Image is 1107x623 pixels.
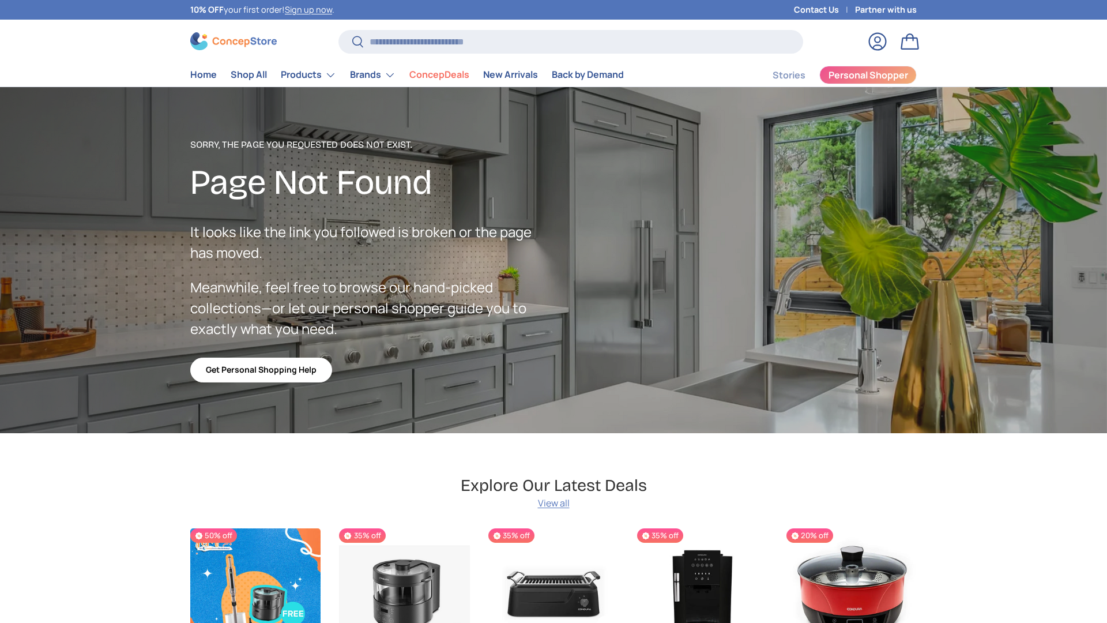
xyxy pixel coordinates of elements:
summary: Brands [343,63,402,87]
nav: Primary [190,63,624,87]
span: 50% off [190,528,237,543]
a: Stories [773,64,805,87]
a: Home [190,63,217,86]
a: View all [538,496,570,510]
h2: Explore Our Latest Deals [461,475,647,496]
h2: Page Not Found [190,161,553,204]
span: 20% off [786,528,833,543]
a: Back by Demand [552,63,624,86]
a: Brands [350,63,396,87]
a: Contact Us [794,3,855,16]
a: Get Personal Shopping Help [190,358,332,382]
a: Partner with us [855,3,917,16]
a: New Arrivals [483,63,538,86]
span: 35% off [339,528,385,543]
p: It looks like the link you followed is broken or the page has moved. [190,222,553,263]
span: 35% off [488,528,534,543]
strong: 10% OFF [190,4,224,15]
span: Personal Shopper [829,70,908,80]
img: ConcepStore [190,32,277,50]
nav: Secondary [745,63,917,87]
a: Products [281,63,336,87]
a: ConcepDeals [409,63,469,86]
a: Personal Shopper [819,66,917,84]
p: Sorry, the page you requested does not exist. [190,138,553,152]
p: your first order! . [190,3,334,16]
p: Meanwhile, feel free to browse our hand-picked collections—or let our personal shopper guide you ... [190,277,553,339]
a: Sign up now [285,4,332,15]
span: 35% off [637,528,683,543]
summary: Products [274,63,343,87]
a: Shop All [231,63,267,86]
